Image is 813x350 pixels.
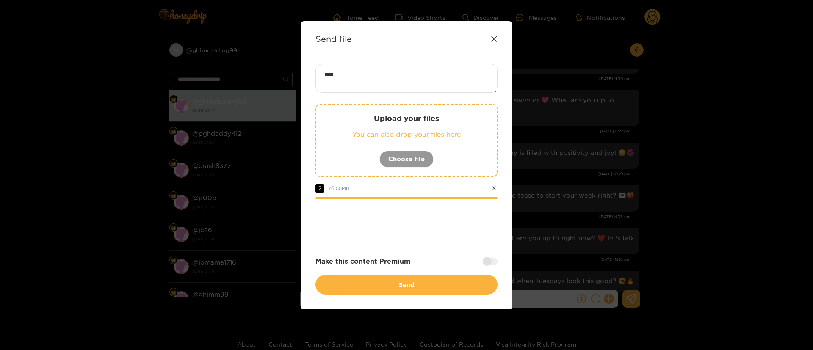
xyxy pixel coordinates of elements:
[315,184,324,193] span: 2
[315,256,410,266] strong: Make this content Premium
[328,185,350,191] span: 76.55 MB
[315,275,498,295] button: Send
[333,113,480,123] p: Upload your files
[379,151,434,168] button: Choose file
[315,34,352,44] strong: Send file
[333,130,480,139] p: You can also drop your files here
